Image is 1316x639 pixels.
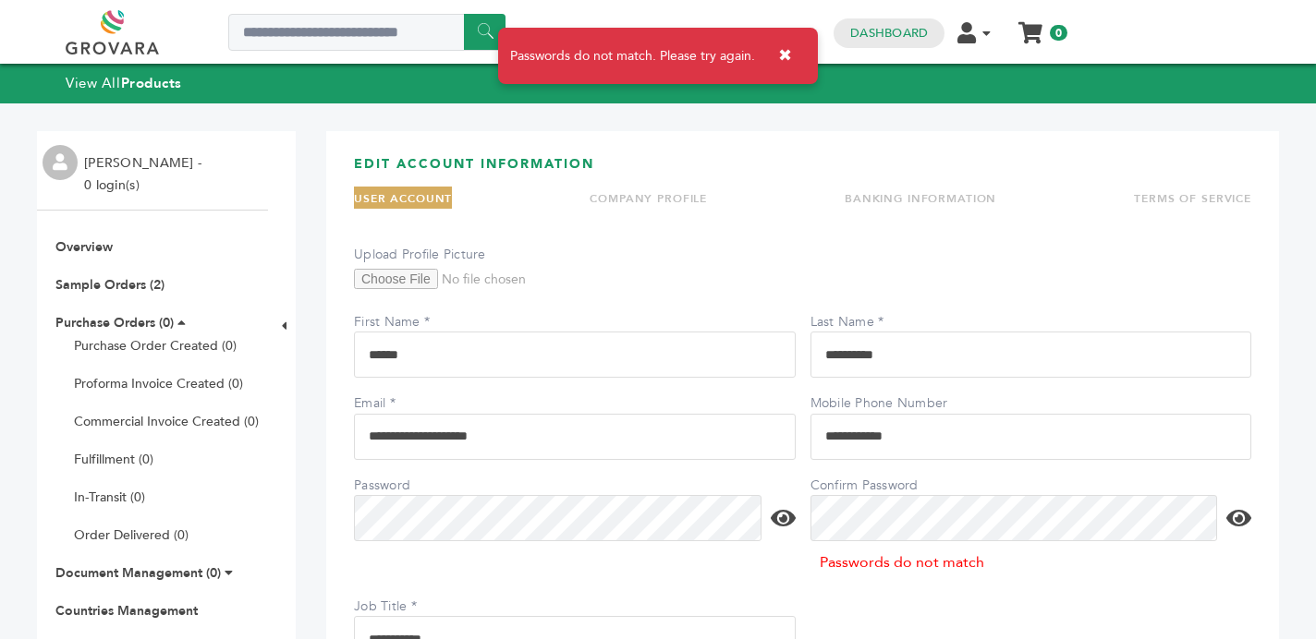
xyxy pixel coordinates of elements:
[354,597,483,616] label: Job Title
[55,314,174,332] a: Purchase Orders (0)
[1050,25,1067,41] span: 0
[55,602,198,620] a: Countries Management
[810,313,940,332] label: Last Name
[228,14,506,51] input: Search a product or brand...
[74,488,145,506] a: In-Transit (0)
[354,246,486,264] label: Upload Profile Picture
[354,313,483,332] label: First Name
[74,451,153,468] a: Fulfillment (0)
[43,145,78,180] img: profile.png
[354,476,483,495] label: Password
[590,191,707,206] a: COMPANY PROFILE
[74,413,259,430] a: Commercial Invoice Created (0)
[850,25,928,42] a: Dashboard
[66,74,182,92] a: View AllProducts
[1020,17,1042,36] a: My Cart
[354,394,483,413] label: Email
[764,37,806,75] button: ✖
[1134,191,1251,206] a: TERMS OF SERVICE
[55,564,221,582] a: Document Management (0)
[810,394,948,413] label: Mobile Phone Number
[74,526,189,544] a: Order Delivered (0)
[74,375,243,392] a: Proforma Invoice Created (0)
[354,191,452,206] a: USER ACCOUNT
[121,74,182,92] strong: Products
[810,476,940,495] label: Confirm Password
[84,152,206,197] li: [PERSON_NAME] - 0 login(s)
[810,546,1252,581] div: Passwords do not match
[510,47,755,66] span: Passwords do not match. Please try again.
[354,155,1251,187] h3: EDIT ACCOUNT INFORMATION
[74,337,237,355] a: Purchase Order Created (0)
[55,238,113,256] a: Overview
[55,276,164,294] a: Sample Orders (2)
[845,191,996,206] a: BANKING INFORMATION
